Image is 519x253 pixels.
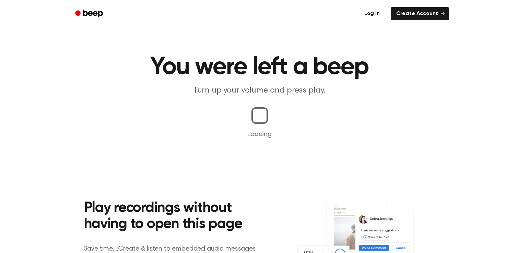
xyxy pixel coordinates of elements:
[84,55,435,80] h1: You were left a beep
[84,200,269,233] h2: Play recordings without having to open this page
[357,6,387,22] a: Log in
[8,129,511,140] p: Loading
[391,7,449,20] a: Create Account
[128,85,391,96] p: Turn up your volume and press play.
[70,7,109,21] a: Beep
